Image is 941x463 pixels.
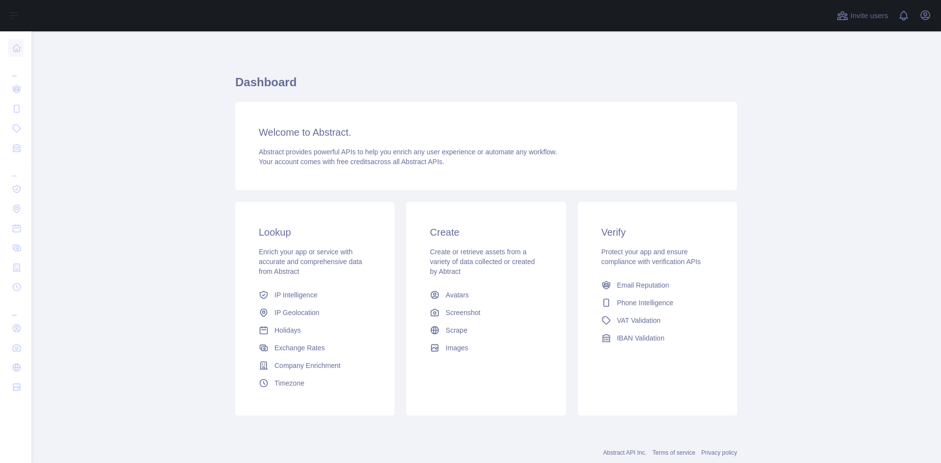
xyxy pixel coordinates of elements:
a: IP Geolocation [255,304,375,321]
a: Terms of service [652,449,695,456]
a: Email Reputation [597,276,718,294]
span: Holidays [274,325,301,335]
span: Screenshot [446,308,480,317]
a: IBAN Validation [597,329,718,347]
a: Abstract API Inc. [603,449,647,456]
span: Images [446,343,468,353]
div: ... [8,59,24,78]
a: Privacy policy [701,449,737,456]
h3: Verify [601,225,714,239]
span: Timezone [274,378,304,388]
span: Scrape [446,325,467,335]
a: Exchange Rates [255,339,375,357]
a: Images [426,339,546,357]
span: Protect your app and ensure compliance with verification APIs [601,248,701,266]
span: Abstract provides powerful APIs to help you enrich any user experience or automate any workflow. [259,148,557,156]
div: ... [8,159,24,178]
a: Avatars [426,286,546,304]
span: Company Enrichment [274,361,341,370]
h3: Create [430,225,542,239]
h1: Dashboard [235,74,737,98]
button: Invite users [835,8,890,24]
span: IP Intelligence [274,290,318,300]
span: Email Reputation [617,280,669,290]
span: Invite users [850,10,888,22]
span: Phone Intelligence [617,298,673,308]
span: Create or retrieve assets from a variety of data collected or created by Abtract [430,248,535,275]
span: free credits [337,158,371,166]
a: IP Intelligence [255,286,375,304]
a: Holidays [255,321,375,339]
span: Enrich your app or service with accurate and comprehensive data from Abstract [259,248,362,275]
span: IBAN Validation [617,333,665,343]
a: Screenshot [426,304,546,321]
span: Avatars [446,290,469,300]
a: Timezone [255,374,375,392]
span: IP Geolocation [274,308,320,317]
span: Exchange Rates [274,343,325,353]
a: VAT Validation [597,312,718,329]
span: Your account comes with across all Abstract APIs. [259,158,444,166]
a: Company Enrichment [255,357,375,374]
h3: Lookup [259,225,371,239]
div: ... [8,298,24,317]
a: Scrape [426,321,546,339]
span: VAT Validation [617,316,661,325]
h3: Welcome to Abstract. [259,125,714,139]
a: Phone Intelligence [597,294,718,312]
